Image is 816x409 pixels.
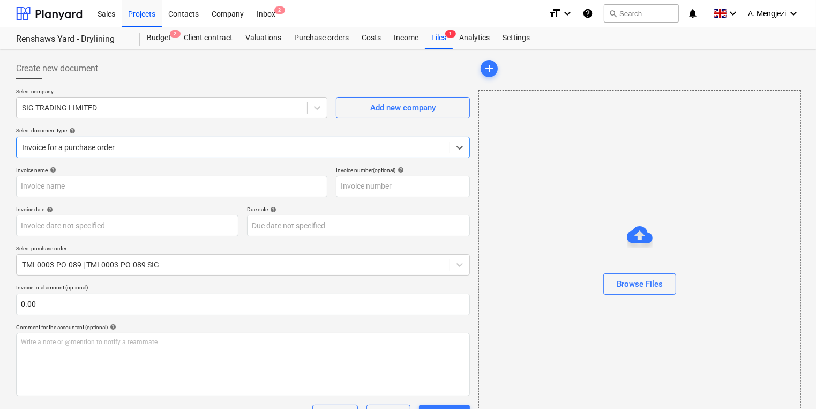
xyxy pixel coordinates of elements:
div: Due date [247,206,469,213]
a: Valuations [239,27,288,49]
a: Income [387,27,425,49]
div: Comment for the accountant (optional) [16,324,470,331]
i: notifications [687,7,698,20]
iframe: Chat Widget [762,358,816,409]
a: Settings [496,27,536,49]
span: 2 [274,6,285,14]
div: Browse Files [617,277,663,291]
div: Select document type [16,127,470,134]
i: keyboard_arrow_down [727,7,739,20]
button: Search [604,4,679,23]
a: Client contract [177,27,239,49]
span: search [609,9,617,18]
input: Invoice date not specified [16,215,238,236]
span: 1 [445,30,456,38]
input: Due date not specified [247,215,469,236]
input: Invoice total amount (optional) [16,294,470,315]
div: Files [425,27,453,49]
button: Browse Files [603,273,676,295]
span: help [48,167,56,173]
div: Invoice name [16,167,327,174]
div: Invoice number (optional) [336,167,470,174]
span: add [483,62,496,75]
p: Select purchase order [16,245,470,254]
div: Invoice date [16,206,238,213]
input: Invoice name [16,176,327,197]
i: format_size [548,7,561,20]
span: 2 [170,30,181,38]
span: help [44,206,53,213]
span: help [108,324,116,330]
a: Budget2 [140,27,177,49]
i: keyboard_arrow_down [787,7,800,20]
div: Budget [140,27,177,49]
div: Renshaws Yard - Drylining [16,34,128,45]
a: Files1 [425,27,453,49]
a: Analytics [453,27,496,49]
a: Purchase orders [288,27,355,49]
span: Create new document [16,62,98,75]
input: Invoice number [336,176,470,197]
span: help [67,128,76,134]
a: Costs [355,27,387,49]
i: Knowledge base [582,7,593,20]
p: Invoice total amount (optional) [16,284,470,293]
span: A. Mengjezi [748,9,786,18]
i: keyboard_arrow_down [561,7,574,20]
p: Select company [16,88,327,97]
div: Add new company [370,101,436,115]
span: help [395,167,404,173]
button: Add new company [336,97,470,118]
span: help [268,206,276,213]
